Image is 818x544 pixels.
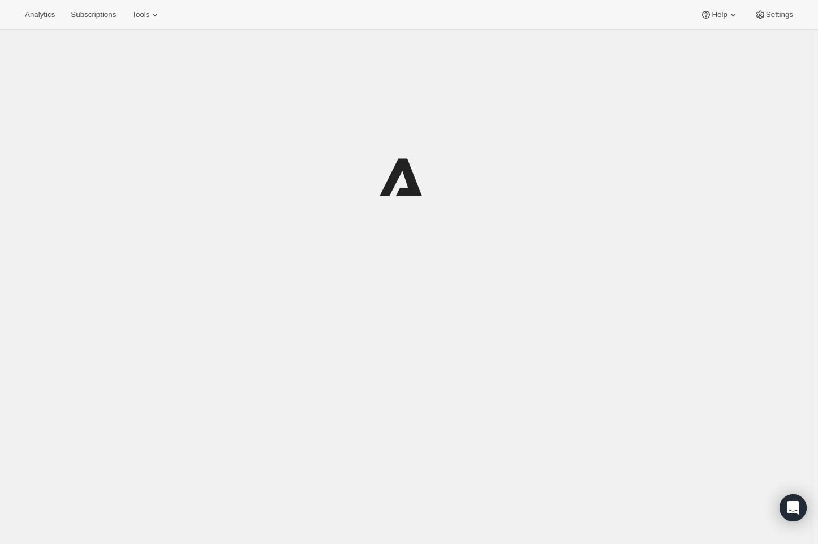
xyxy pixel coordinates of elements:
button: Analytics [18,7,62,23]
button: Help [694,7,745,23]
div: Open Intercom Messenger [780,494,807,521]
span: Tools [132,10,149,19]
span: Analytics [25,10,55,19]
span: Subscriptions [71,10,116,19]
span: Help [712,10,727,19]
button: Tools [125,7,167,23]
span: Settings [766,10,793,19]
button: Settings [748,7,800,23]
button: Subscriptions [64,7,123,23]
